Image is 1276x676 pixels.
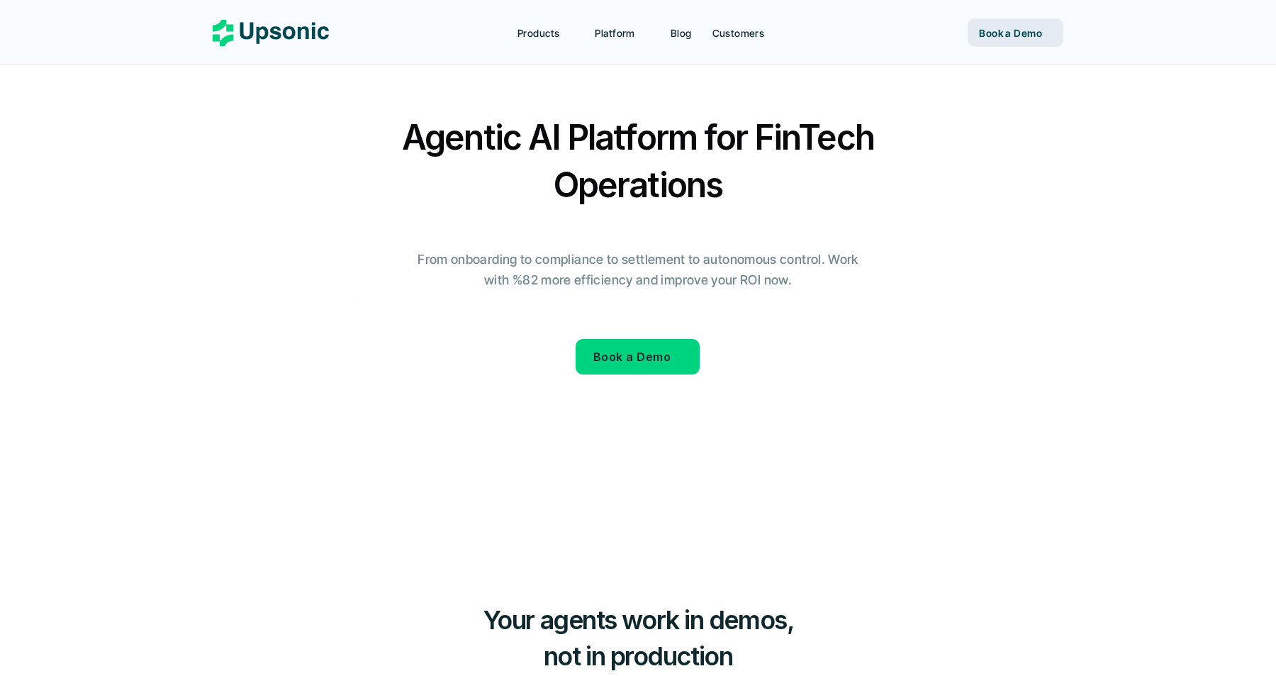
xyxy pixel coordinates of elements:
a: Blog [662,20,700,45]
p: Customers [712,26,765,40]
a: Products [509,20,583,45]
p: Blog [671,26,692,40]
p: From onboarding to compliance to settlement to autonomous control. Work with %82 more efficiency ... [408,250,868,291]
p: Book a Demo [979,26,1042,40]
p: Products [517,26,559,40]
span: not in production [544,641,733,672]
p: Book a Demo [593,347,671,367]
p: Platform [595,26,634,40]
a: Book a Demo [968,18,1063,47]
span: Your agents work in demos, [483,604,794,636]
a: Book a Demo [576,339,700,375]
h2: Agentic AI Platform for FinTech Operations [390,113,886,209]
